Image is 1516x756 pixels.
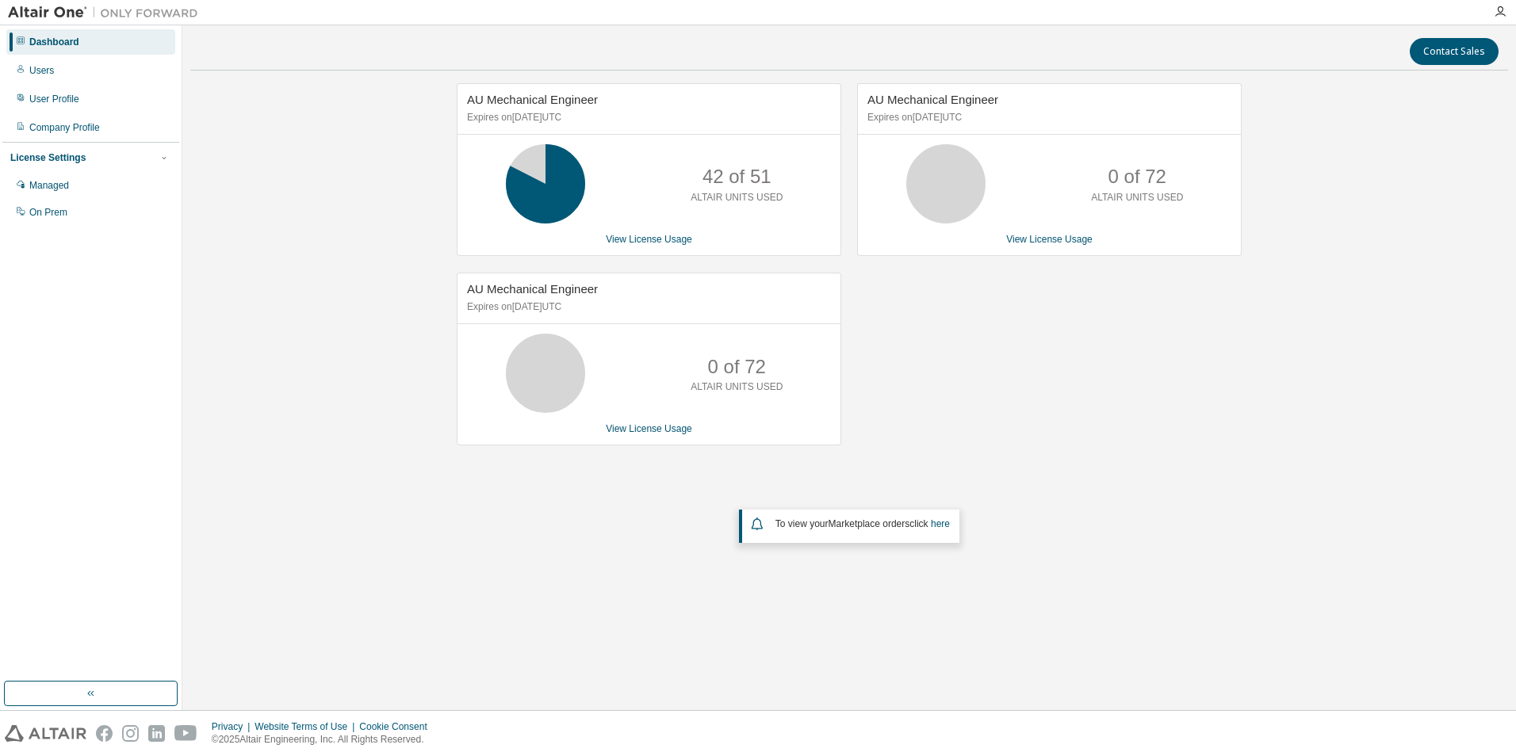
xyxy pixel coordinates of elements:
p: Expires on [DATE] UTC [467,300,827,314]
img: youtube.svg [174,725,197,742]
p: ALTAIR UNITS USED [691,191,783,204]
p: 0 of 72 [708,353,766,380]
div: User Profile [29,93,79,105]
a: View License Usage [606,234,692,245]
div: License Settings [10,151,86,164]
span: To view your click [775,518,950,529]
div: Users [29,64,54,77]
button: Contact Sales [1410,38,1499,65]
p: 42 of 51 [702,163,771,190]
span: AU Mechanical Engineer [467,93,598,106]
div: Dashboard [29,36,79,48]
img: altair_logo.svg [5,725,86,742]
div: Website Terms of Use [255,720,359,733]
img: facebook.svg [96,725,113,742]
div: On Prem [29,206,67,219]
span: AU Mechanical Engineer [467,282,598,296]
a: View License Usage [1006,234,1093,245]
img: linkedin.svg [148,725,165,742]
p: 0 of 72 [1108,163,1166,190]
img: Altair One [8,5,206,21]
a: here [931,518,950,529]
p: Expires on [DATE] UTC [467,111,827,124]
img: instagram.svg [122,725,139,742]
a: View License Usage [606,423,692,434]
div: Privacy [212,720,255,733]
p: © 2025 Altair Engineering, Inc. All Rights Reserved. [212,733,437,746]
em: Marketplace orders [829,518,910,529]
div: Managed [29,179,69,192]
div: Company Profile [29,121,100,134]
p: ALTAIR UNITS USED [691,380,783,394]
p: Expires on [DATE] UTC [867,111,1227,124]
p: ALTAIR UNITS USED [1091,191,1183,204]
div: Cookie Consent [359,720,436,733]
span: AU Mechanical Engineer [867,93,998,106]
